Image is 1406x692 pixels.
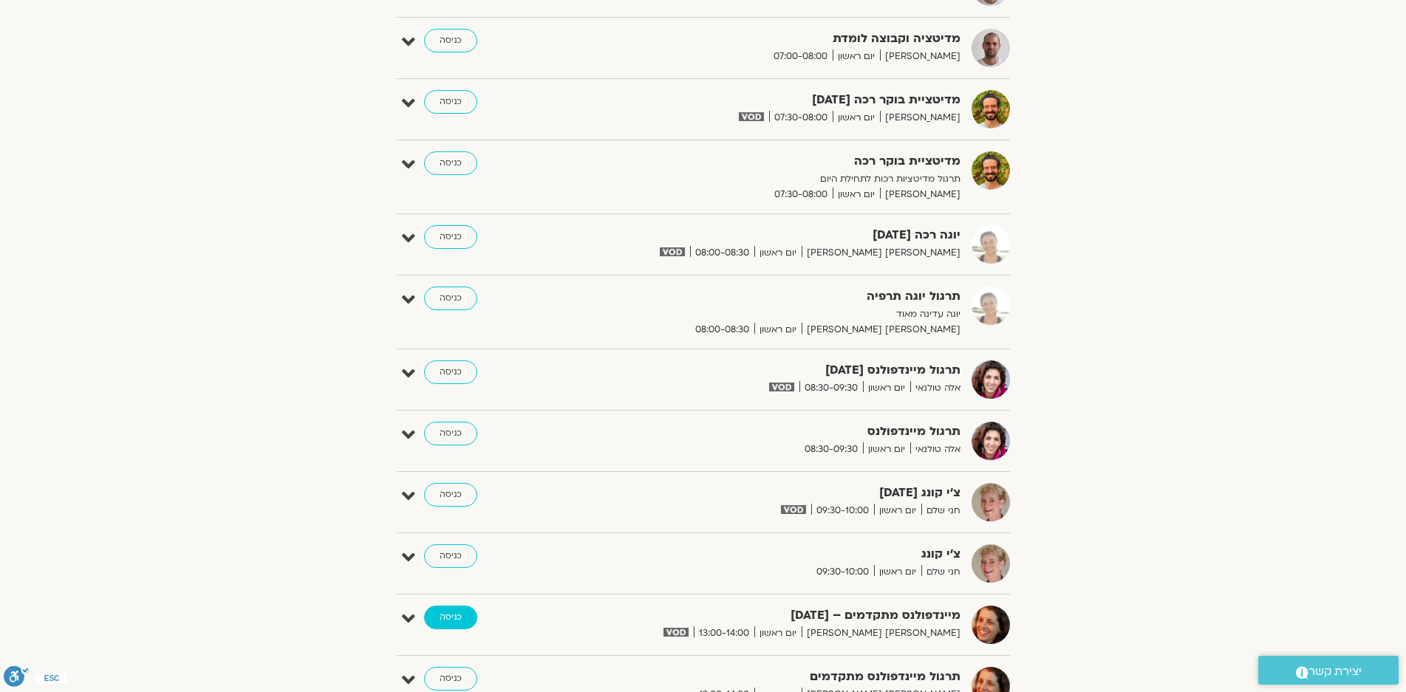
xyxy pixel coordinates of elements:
span: יום ראשון [754,322,802,338]
a: כניסה [424,544,477,568]
span: 08:00-08:30 [690,245,754,261]
span: [PERSON_NAME] [PERSON_NAME] [802,626,960,641]
span: יום ראשון [874,564,921,580]
span: יום ראשון [863,380,910,396]
a: כניסה [424,360,477,384]
img: vodicon [739,112,763,121]
a: יצירת קשר [1258,656,1399,685]
span: [PERSON_NAME] [880,187,960,202]
span: יום ראשון [754,626,802,641]
strong: תרגול מיינדפולנס [DATE] [598,360,960,380]
span: 08:30-09:30 [799,442,863,457]
strong: תרגול מיינדפולנס [598,422,960,442]
strong: מדיטציית בוקר רכה [598,151,960,171]
span: [PERSON_NAME] [PERSON_NAME] [802,322,960,338]
img: vodicon [769,383,794,391]
strong: מדיטציה וקבוצה לומדת [598,29,960,49]
strong: תרגול מיינדפולנס מתקדמים [598,667,960,687]
span: יצירת קשר [1308,662,1362,682]
a: כניסה [424,422,477,445]
strong: מיינדפולנס מתקדמים – [DATE] [598,606,960,626]
strong: צ’י קונג [DATE] [598,483,960,503]
span: יום ראשון [863,442,910,457]
a: כניסה [424,667,477,691]
strong: מדיטציית בוקר רכה [DATE] [598,90,960,110]
span: יום ראשון [754,245,802,261]
strong: תרגול יוגה תרפיה [598,287,960,306]
span: 09:30-10:00 [811,503,874,518]
span: 09:30-10:00 [811,564,874,580]
span: 07:30-08:00 [769,187,833,202]
a: כניסה [424,29,477,52]
span: חני שלם [921,564,960,580]
img: vodicon [663,628,688,637]
span: 07:30-08:00 [769,110,833,126]
a: כניסה [424,606,477,629]
span: [PERSON_NAME] [880,49,960,64]
span: יום ראשון [833,110,880,126]
a: כניסה [424,151,477,175]
span: יום ראשון [833,187,880,202]
span: יום ראשון [833,49,880,64]
img: vodicon [781,505,805,514]
a: כניסה [424,90,477,114]
strong: יוגה רכה [DATE] [598,225,960,245]
span: 13:00-14:00 [694,626,754,641]
span: [PERSON_NAME] [880,110,960,126]
span: 07:00-08:00 [768,49,833,64]
a: כניסה [424,287,477,310]
p: תרגול מדיטציות רכות לתחילת היום [598,171,960,187]
a: כניסה [424,483,477,507]
a: כניסה [424,225,477,249]
img: vodicon [660,247,684,256]
p: יוגה עדינה מאוד [598,306,960,322]
span: חני שלם [921,503,960,518]
span: אלה טולנאי [910,442,960,457]
span: אלה טולנאי [910,380,960,396]
span: יום ראשון [874,503,921,518]
strong: צ'י קונג [598,544,960,564]
span: 08:30-09:30 [799,380,863,396]
span: [PERSON_NAME] [PERSON_NAME] [802,245,960,261]
span: 08:00-08:30 [690,322,754,338]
